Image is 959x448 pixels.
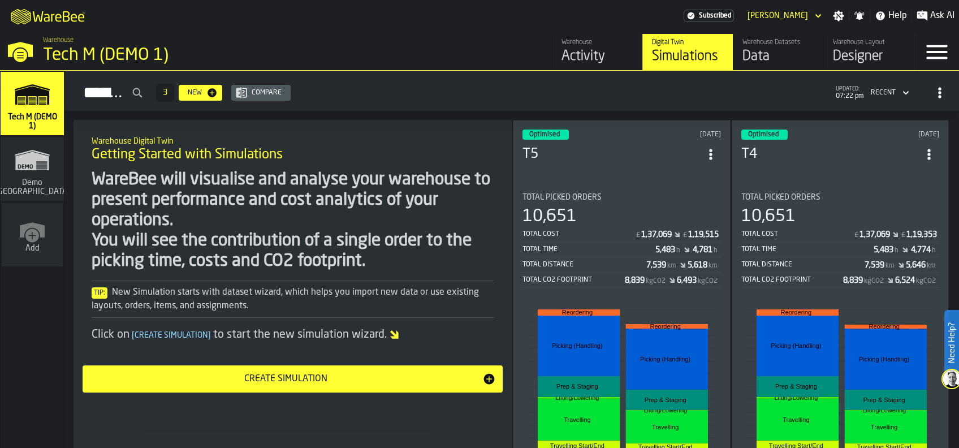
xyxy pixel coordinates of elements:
[870,9,912,23] label: button-toggle-Help
[865,261,884,270] div: Stat Value
[522,206,577,227] div: 10,651
[677,276,697,285] div: Stat Value
[748,11,808,20] div: DropdownMenuValue-Abhishek Khetan
[552,34,642,70] a: link-to-/wh/i/48b63d5b-7b01-4ac5-b36e-111296781b18/feed/
[5,113,59,131] span: Tech M (DEMO 1)
[741,193,940,202] div: Title
[646,131,720,139] div: Updated: 24/9/2025, 7:24:41 pm Created: 8/1/2025, 5:57:55 am
[854,231,858,239] span: £
[866,86,912,100] div: DropdownMenuValue-4
[683,231,687,239] span: £
[655,245,675,255] div: Stat Value
[865,131,939,139] div: Updated: 13/6/2025, 3:20:59 pm Created: 3/1/2025, 6:38:36 am
[64,71,959,111] h2: button-Simulations
[183,89,206,97] div: New
[522,145,701,163] h3: T5
[642,34,733,70] a: link-to-/wh/i/48b63d5b-7b01-4ac5-b36e-111296781b18/simulations
[843,276,863,285] div: Stat Value
[522,193,721,202] div: Title
[741,130,788,140] div: status-3 2
[741,193,820,202] span: Total Picked Orders
[864,277,884,285] span: kgCO2
[833,38,905,46] div: Warehouse Layout
[748,131,779,138] span: Optimised
[693,245,712,255] div: Stat Value
[709,262,718,270] span: km
[741,230,854,238] div: Total Cost
[741,193,940,288] div: stat-Total Picked Orders
[684,10,734,22] a: link-to-/wh/i/48b63d5b-7b01-4ac5-b36e-111296781b18/settings/billing
[92,327,494,343] div: Click on to start the new simulation wizard.
[179,85,222,101] button: button-New
[888,9,907,23] span: Help
[914,34,959,70] label: button-toggle-Menu
[836,92,864,100] span: 07:22 pm
[83,129,503,170] div: title-Getting Started with Simulations
[741,206,796,227] div: 10,651
[2,203,63,269] a: link-to-/wh/new
[912,9,959,23] label: button-toggle-Ask AI
[247,89,286,97] div: Compare
[522,193,721,288] div: stat-Total Picked Orders
[688,261,707,270] div: Stat Value
[741,145,919,163] h3: T4
[92,286,494,313] div: New Simulation starts with dataset wizard, which helps you import new data or use existing layout...
[43,45,348,66] div: Tech M (DEMO 1)
[208,331,211,339] span: ]
[522,193,602,202] span: Total Picked Orders
[92,146,283,164] span: Getting Started with Simulations
[652,38,724,46] div: Digital Twin
[83,365,503,393] button: button-Create Simulation
[698,277,718,285] span: kgCO2
[833,48,905,66] div: Designer
[927,262,936,270] span: km
[741,276,844,284] div: Total CO2 Footprint
[522,245,655,253] div: Total Time
[906,261,926,270] div: Stat Value
[522,261,646,269] div: Total Distance
[930,9,954,23] span: Ask AI
[646,261,666,270] div: Stat Value
[522,276,625,284] div: Total CO2 Footprint
[1,72,64,137] a: link-to-/wh/i/48b63d5b-7b01-4ac5-b36e-111296781b18/simulations
[823,34,914,70] a: link-to-/wh/i/48b63d5b-7b01-4ac5-b36e-111296781b18/designer
[916,277,936,285] span: kgCO2
[625,276,645,285] div: Stat Value
[129,331,213,339] span: Create Simulation
[741,245,874,253] div: Total Time
[529,131,560,138] span: Optimised
[667,262,676,270] span: km
[92,135,494,146] h2: Sub Title
[849,10,870,21] label: button-toggle-Notifications
[911,245,931,255] div: Stat Value
[742,48,814,66] div: Data
[152,84,179,102] div: ButtonLoadMore-Load More-Prev-First-Last
[636,231,640,239] span: £
[1,137,64,203] a: link-to-/wh/i/16932755-72b9-4ea4-9c69-3f1f3a500823/simulations
[646,277,666,285] span: kgCO2
[522,230,635,238] div: Total Cost
[641,230,672,239] div: Stat Value
[676,247,680,255] span: h
[901,231,905,239] span: £
[895,276,915,285] div: Stat Value
[561,38,633,46] div: Warehouse
[89,372,482,386] div: Create Simulation
[522,130,569,140] div: status-3 2
[895,247,898,255] span: h
[163,89,167,97] span: 3
[743,9,824,23] div: DropdownMenuValue-Abhishek Khetan
[885,262,895,270] span: km
[43,36,74,44] span: Warehouse
[906,230,937,239] div: Stat Value
[714,247,718,255] span: h
[132,331,135,339] span: [
[25,244,40,253] span: Add
[92,170,494,272] div: WareBee will visualise and analyse your warehouse to present performance and cost analytics of yo...
[684,10,734,22] div: Menu Subscription
[871,89,896,97] div: DropdownMenuValue-4
[741,261,865,269] div: Total Distance
[561,48,633,66] div: Activity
